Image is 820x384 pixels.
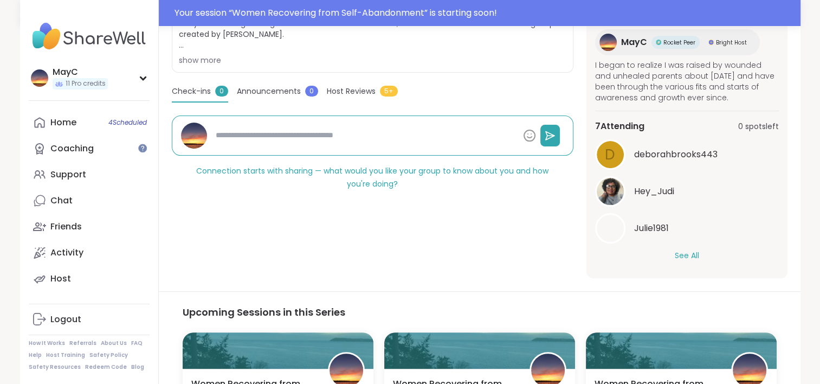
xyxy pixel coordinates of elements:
[66,79,106,88] span: 11 Pro credits
[179,7,566,50] span: A nurturing space for women to collect, share, exchange wisdom of being in a [DEMOGRAPHIC_DATA] b...
[595,213,779,244] a: Julie1981Julie1981
[634,148,718,161] span: deborahbrooks443
[237,86,301,97] span: Announcements
[172,86,211,97] span: Check-ins
[181,123,207,149] img: MayC
[599,34,617,51] img: MayC
[663,39,695,47] span: Rocket Peer
[738,121,779,132] span: 0 spots left
[29,306,150,332] a: Logout
[50,221,82,233] div: Friends
[621,36,647,49] span: MayC
[716,39,747,47] span: Bright Host
[29,351,42,359] a: Help
[595,60,779,103] span: I began to realize I was raised by wounded and unhealed parents about [DATE] and have been throug...
[69,340,96,347] a: Referrals
[595,176,779,207] a: Hey_JudiHey_Judi
[29,214,150,240] a: Friends
[101,340,127,347] a: About Us
[46,351,85,359] a: Host Training
[131,340,143,347] a: FAQ
[138,144,147,152] iframe: Spotlight
[50,247,83,259] div: Activity
[29,363,81,371] a: Safety Resources
[634,222,669,235] span: Julie1981
[305,86,318,97] span: 0
[175,7,794,20] div: Your session “ Women Recovering from Self-Abandonment ” is starting soon!
[595,29,760,55] a: MayCMayCRocket PeerRocket PeerBright HostBright Host
[108,118,147,127] span: 4 Scheduled
[196,165,548,189] span: Connection starts with sharing — what would you like your group to know about you and how you're ...
[29,110,150,136] a: Home4Scheduled
[708,40,714,45] img: Bright Host
[656,40,661,45] img: Rocket Peer
[327,86,376,97] span: Host Reviews
[50,143,94,155] div: Coaching
[85,363,127,371] a: Redeem Code
[675,250,699,261] button: See All
[50,313,81,325] div: Logout
[29,188,150,214] a: Chat
[29,17,150,55] img: ShareWell Nav Logo
[215,86,228,97] span: 0
[31,69,48,87] img: MayC
[50,195,73,207] div: Chat
[595,139,779,170] a: ddeborahbrooks443
[29,162,150,188] a: Support
[595,120,644,133] span: 7 Attending
[89,351,128,359] a: Safety Policy
[29,340,65,347] a: How It Works
[597,178,624,205] img: Hey_Judi
[29,240,150,266] a: Activity
[179,55,566,66] div: show more
[50,273,71,285] div: Host
[380,86,398,97] span: 5+
[597,215,624,242] img: Julie1981
[183,305,777,319] h3: Upcoming Sessions in this Series
[605,144,615,165] span: d
[29,266,150,292] a: Host
[53,66,108,78] div: MayC
[634,185,674,198] span: Hey_Judi
[50,169,86,181] div: Support
[50,117,76,129] div: Home
[29,136,150,162] a: Coaching
[131,363,144,371] a: Blog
